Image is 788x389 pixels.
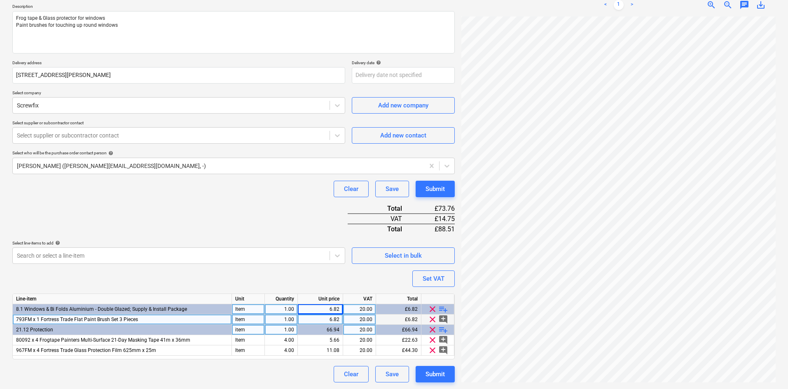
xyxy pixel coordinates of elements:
iframe: Chat Widget [747,349,788,389]
div: Save [386,369,399,380]
span: playlist_add [438,304,448,314]
div: Submit [426,369,445,380]
div: Total [348,204,415,214]
div: Submit [426,184,445,194]
div: 4.00 [268,345,294,356]
div: Line-item [13,294,232,304]
button: Add new contact [352,127,455,144]
div: Item [232,335,265,345]
div: Set VAT [423,273,444,284]
span: add_comment [438,335,448,345]
p: Description [12,4,455,11]
span: clear [428,345,437,355]
div: Unit [232,294,265,304]
div: 6.82 [301,314,339,325]
div: £88.51 [415,224,455,234]
div: Clear [344,369,358,380]
div: 5.66 [301,335,339,345]
div: 4.00 [268,335,294,345]
div: Item [232,345,265,356]
div: Clear [344,184,358,194]
p: Select supplier or subcontractor contact [12,120,345,127]
p: Delivery address [12,60,345,67]
div: Save [386,184,399,194]
div: Select in bulk [385,250,422,261]
span: clear [428,335,437,345]
div: Quantity [265,294,298,304]
button: Add new company [352,97,455,114]
div: Select line-items to add [12,240,345,246]
div: £6.82 [376,314,421,325]
div: 6.82 [301,304,339,314]
span: clear [428,325,437,335]
span: clear [428,304,437,314]
span: 967FM x 4 Fortress Trade Glass Protection Film 625mm x 25m [16,347,156,353]
button: Set VAT [412,270,455,287]
div: £44.30 [376,345,421,356]
div: £73.76 [415,204,455,214]
div: Item [232,304,265,314]
div: Unit price [298,294,343,304]
div: £6.82 [376,304,421,314]
button: Save [375,181,409,197]
div: 11.08 [301,345,339,356]
div: Add new contact [380,130,426,141]
div: Select who will be the purchase order contact person [12,150,455,156]
div: £22.63 [376,335,421,345]
span: playlist_add [438,325,448,335]
div: 20.00 [346,325,372,335]
button: Clear [334,181,369,197]
div: 1.00 [268,304,294,314]
p: Select company [12,90,345,97]
div: Total [376,294,421,304]
span: add_comment [438,345,448,355]
button: Submit [416,181,455,197]
div: 20.00 [346,345,372,356]
div: VAT [343,294,376,304]
button: Save [375,366,409,382]
button: Select in bulk [352,247,455,264]
button: Clear [334,366,369,382]
div: Total [348,224,415,234]
div: Item [232,314,265,325]
span: 80092 x 4 Frogtape Painters Multi-Surface 21-Day Masking Tape 41m x 36mm [16,337,190,343]
span: 793FM x 1 Fortress Trade Flat Paint Brush Set 3 Pieces [16,317,138,322]
span: add_comment [438,314,448,324]
div: 1.00 [268,314,294,325]
div: 66.94 [301,325,339,335]
div: Add new company [378,100,428,111]
div: 20.00 [346,335,372,345]
div: VAT [348,214,415,224]
textarea: Frog tape & Glass protector for windows Paint brushes for touching up round windows [12,11,455,54]
input: Delivery address [12,67,345,84]
button: Submit [416,366,455,382]
div: 1.00 [268,325,294,335]
span: help [374,60,381,65]
span: 8.1 Windows & Bi Folds Aluminium - Double Glazed; Supply & Install Package [16,306,187,312]
span: help [54,240,60,245]
div: £66.94 [376,325,421,335]
span: clear [428,314,437,324]
span: help [107,151,113,156]
span: 21.12 Protection [16,327,53,333]
div: 20.00 [346,314,372,325]
div: 20.00 [346,304,372,314]
div: Delivery date [352,60,455,65]
div: £14.75 [415,214,455,224]
input: Delivery date not specified [352,67,455,84]
div: item [232,325,265,335]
